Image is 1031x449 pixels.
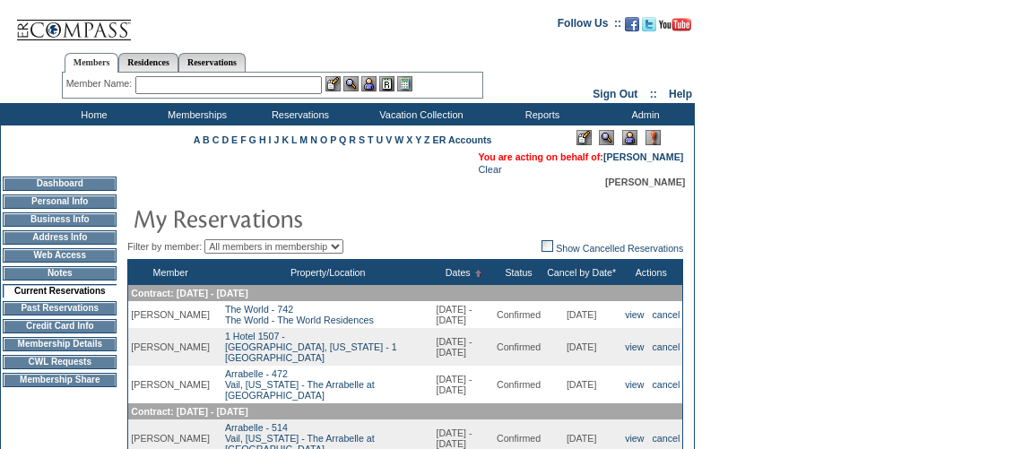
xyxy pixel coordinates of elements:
[645,130,661,145] img: Log Concern/Member Elevation
[659,22,691,33] a: Subscribe to our YouTube Channel
[505,267,532,278] a: Status
[128,328,212,366] td: [PERSON_NAME]
[547,267,616,278] a: Cancel by Date*
[433,328,494,366] td: [DATE] - [DATE]
[625,433,644,444] a: view
[221,134,229,145] a: D
[359,134,365,145] a: S
[625,341,644,352] a: view
[659,18,691,31] img: Subscribe to our YouTube Channel
[231,134,238,145] a: E
[131,288,247,298] span: Contract: [DATE] - [DATE]
[605,177,685,187] span: [PERSON_NAME]
[282,134,289,145] a: K
[386,134,392,145] a: V
[394,134,403,145] a: W
[625,309,644,320] a: view
[118,53,178,72] a: Residences
[247,103,350,125] td: Reservations
[225,331,397,363] a: 1 Hotel 1507 -[GEOGRAPHIC_DATA], [US_STATE] - 1 [GEOGRAPHIC_DATA]
[471,270,482,277] img: Ascending
[361,76,377,91] img: Impersonate
[541,240,553,252] img: chk_off.JPG
[143,103,247,125] td: Memberships
[212,134,220,145] a: C
[433,134,492,145] a: ER Accounts
[15,4,132,41] img: Compass Home
[3,212,117,227] td: Business Info
[576,130,592,145] img: Edit Mode
[478,151,683,162] span: You are acting on behalf of:
[368,134,374,145] a: T
[194,134,200,145] a: A
[3,301,117,315] td: Past Reservations
[625,379,644,390] a: view
[406,134,412,145] a: X
[622,130,637,145] img: Impersonate
[40,103,143,125] td: Home
[153,267,188,278] a: Member
[669,88,692,100] a: Help
[3,177,117,191] td: Dashboard
[3,194,117,209] td: Personal Info
[3,337,117,351] td: Membership Details
[330,134,336,145] a: P
[128,301,212,328] td: [PERSON_NAME]
[653,309,680,320] a: cancel
[349,134,356,145] a: R
[424,134,430,145] a: Z
[489,103,592,125] td: Reports
[397,76,412,91] img: b_calculator.gif
[3,319,117,333] td: Credit Card Info
[377,134,384,145] a: U
[325,76,341,91] img: b_edit.gif
[339,134,346,145] a: Q
[128,366,212,403] td: [PERSON_NAME]
[249,134,256,145] a: G
[653,433,680,444] a: cancel
[543,328,619,366] td: [DATE]
[290,267,366,278] a: Property/Location
[225,368,375,401] a: Arrabelle - 472Vail, [US_STATE] - The Arrabelle at [GEOGRAPHIC_DATA]
[625,17,639,31] img: Become our fan on Facebook
[541,243,683,254] a: Show Cancelled Reservations
[350,103,489,125] td: Vacation Collection
[3,355,117,369] td: CWL Requests
[240,134,247,145] a: F
[558,15,621,37] td: Follow Us ::
[433,366,494,403] td: [DATE] - [DATE]
[3,248,117,263] td: Web Access
[543,301,619,328] td: [DATE]
[320,134,327,145] a: O
[593,88,637,100] a: Sign Out
[494,328,543,366] td: Confirmed
[642,17,656,31] img: Follow us on Twitter
[653,341,680,352] a: cancel
[3,373,117,387] td: Membership Share
[299,134,308,145] a: M
[625,22,639,33] a: Become our fan on Facebook
[650,88,657,100] span: ::
[310,134,317,145] a: N
[133,200,491,236] img: pgTtlMyReservations.gif
[415,134,421,145] a: Y
[203,134,210,145] a: B
[433,301,494,328] td: [DATE] - [DATE]
[131,406,247,417] span: Contract: [DATE] - [DATE]
[291,134,297,145] a: L
[3,284,117,298] td: Current Reservations
[603,151,683,162] a: [PERSON_NAME]
[3,266,117,281] td: Notes
[653,379,680,390] a: cancel
[259,134,266,145] a: H
[478,164,501,175] a: Clear
[446,267,471,278] a: Dates
[65,53,119,73] a: Members
[642,22,656,33] a: Follow us on Twitter
[269,134,272,145] a: I
[66,76,135,91] div: Member Name:
[273,134,279,145] a: J
[592,103,695,125] td: Admin
[494,301,543,328] td: Confirmed
[3,230,117,245] td: Address Info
